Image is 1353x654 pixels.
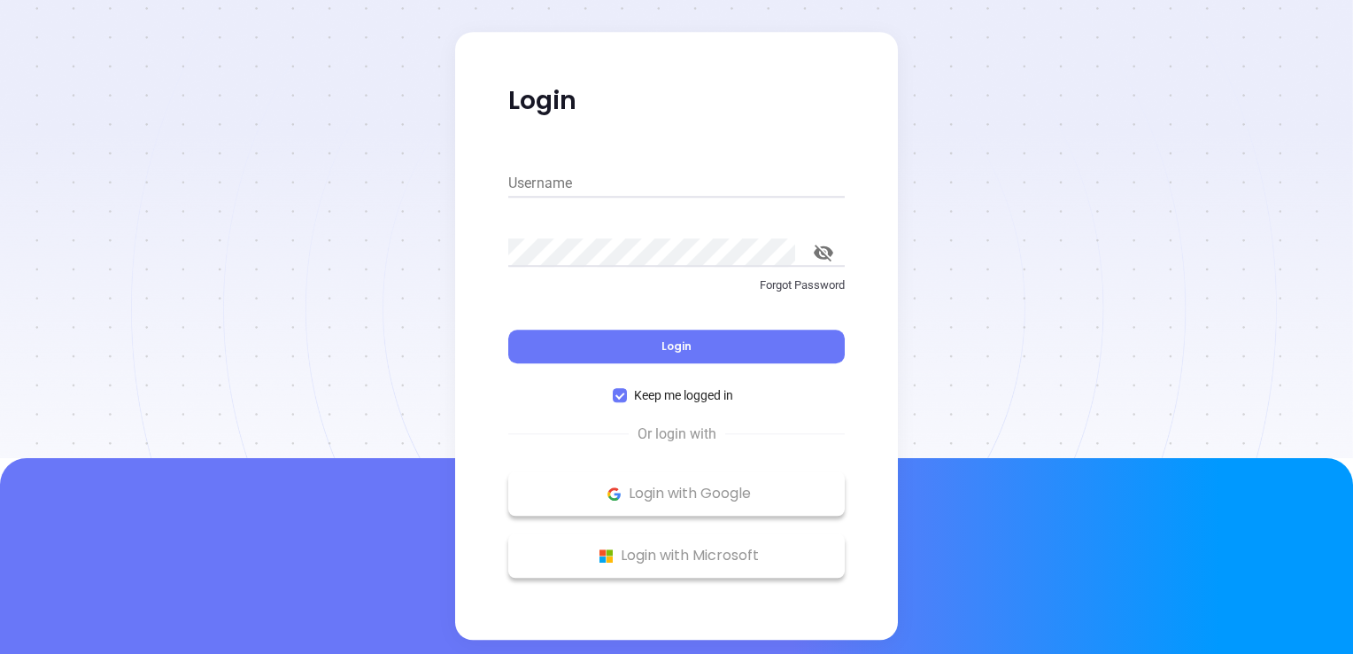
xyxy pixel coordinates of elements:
[627,385,740,405] span: Keep me logged in
[508,85,845,117] p: Login
[508,330,845,363] button: Login
[508,276,845,308] a: Forgot Password
[595,545,617,567] img: Microsoft Logo
[517,542,836,569] p: Login with Microsoft
[629,424,725,445] span: Or login with
[661,339,692,354] span: Login
[603,483,625,505] img: Google Logo
[508,276,845,294] p: Forgot Password
[508,533,845,578] button: Microsoft Logo Login with Microsoft
[508,471,845,516] button: Google Logo Login with Google
[517,480,836,507] p: Login with Google
[802,231,845,274] button: toggle password visibility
